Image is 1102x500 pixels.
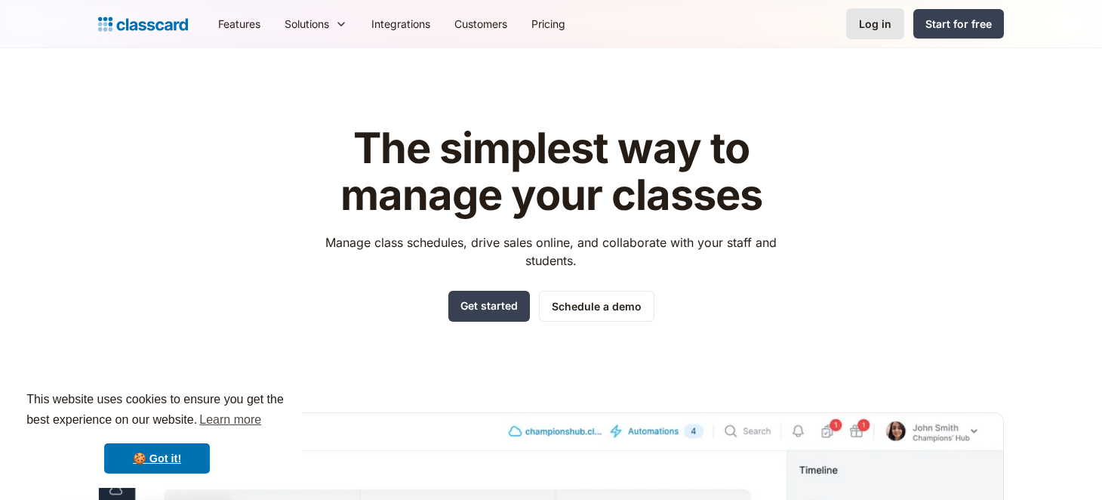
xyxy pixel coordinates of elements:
a: Integrations [359,7,442,41]
a: Start for free [913,9,1004,39]
a: Pricing [519,7,577,41]
a: Schedule a demo [539,291,654,322]
a: home [98,14,188,35]
p: Manage class schedules, drive sales online, and collaborate with your staff and students. [312,233,791,270]
a: Get started [448,291,530,322]
span: This website uses cookies to ensure you get the best experience on our website. [26,390,288,431]
a: Customers [442,7,519,41]
div: Solutions [285,16,329,32]
a: Features [206,7,272,41]
div: Log in [859,16,891,32]
a: dismiss cookie message [104,443,210,474]
div: Start for free [925,16,992,32]
h1: The simplest way to manage your classes [312,125,791,218]
a: Log in [846,8,904,39]
div: cookieconsent [12,376,302,488]
a: learn more about cookies [197,409,263,431]
div: Solutions [272,7,359,41]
